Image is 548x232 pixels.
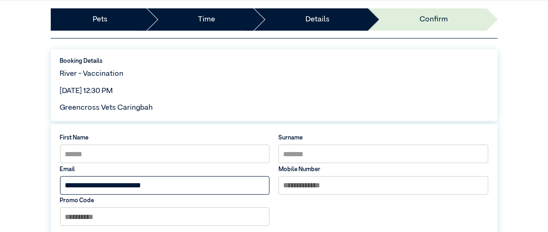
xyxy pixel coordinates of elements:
a: Pets [93,14,108,25]
label: First Name [60,133,270,142]
span: Greencross Vets Caringbah [60,104,153,112]
label: Email [60,165,270,174]
label: Mobile Number [278,165,488,174]
label: Surname [278,133,488,142]
a: Details [305,14,330,25]
span: River - Vaccination [60,70,124,78]
a: Time [198,14,215,25]
label: Promo Code [60,196,270,205]
label: Booking Details [60,57,488,66]
span: [DATE] 12:30 PM [60,87,113,95]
